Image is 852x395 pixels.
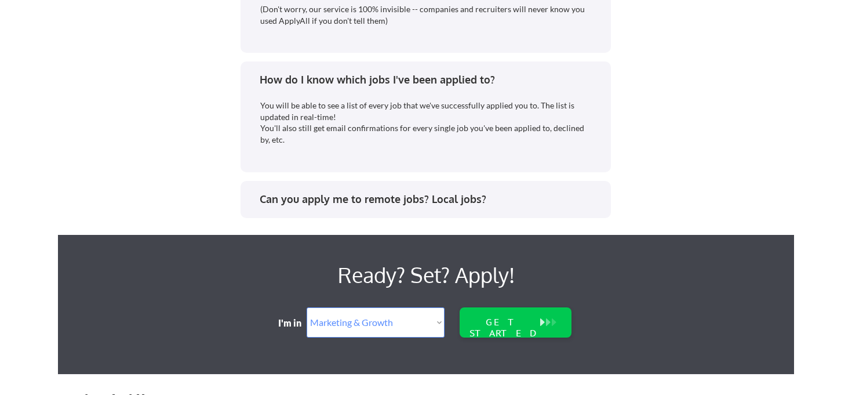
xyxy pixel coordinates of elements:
div: GET STARTED [467,317,541,339]
div: You will be able to see a list of every job that we've successfully applied you to. The list is u... [260,100,593,145]
div: Ready? Set? Apply! [220,258,632,292]
div: How do I know which jobs I've been applied to? [260,73,600,87]
div: I'm in [278,317,310,329]
div: Can you apply me to remote jobs? Local jobs? [260,192,600,206]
